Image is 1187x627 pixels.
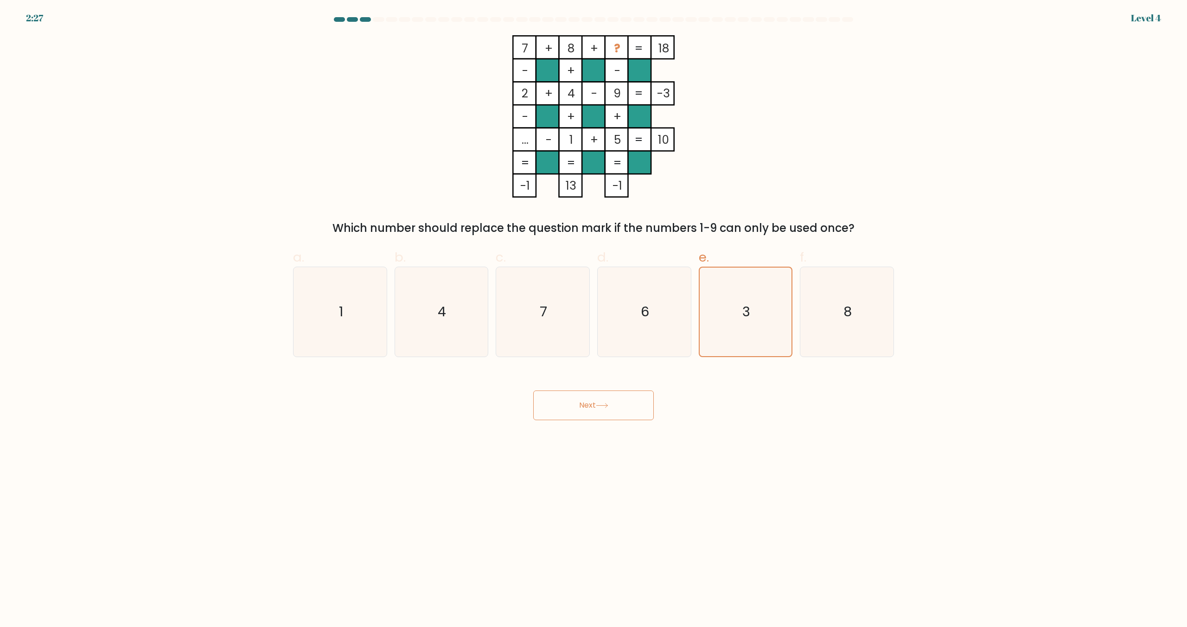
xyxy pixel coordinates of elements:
[569,132,573,148] tspan: 1
[299,220,888,237] div: Which number should replace the question mark if the numbers 1-9 can only be used once?
[567,109,575,125] tspan: +
[614,63,620,79] tspan: -
[520,178,530,194] tspan: -1
[395,248,406,266] span: b.
[339,303,343,321] text: 1
[568,85,575,102] tspan: 4
[597,248,608,266] span: d.
[293,248,304,266] span: a.
[657,85,670,102] tspan: -3
[1131,11,1161,25] div: Level 4
[658,132,669,148] tspan: 10
[613,155,622,171] tspan: =
[613,109,621,125] tspan: +
[438,303,447,321] text: 4
[800,248,806,266] span: f.
[614,40,620,57] tspan: ?
[634,132,643,148] tspan: =
[614,132,621,148] tspan: 5
[699,248,709,266] span: e.
[522,132,529,148] tspan: ...
[844,303,852,321] text: 8
[521,155,530,171] tspan: =
[591,85,597,102] tspan: -
[522,109,528,125] tspan: -
[567,155,575,171] tspan: =
[634,85,643,102] tspan: =
[496,248,506,266] span: c.
[613,178,622,194] tspan: -1
[522,63,528,79] tspan: -
[568,40,574,57] tspan: 8
[545,40,553,57] tspan: +
[522,40,528,57] tspan: 7
[658,40,669,57] tspan: 18
[634,40,643,57] tspan: =
[590,132,598,148] tspan: +
[546,132,552,148] tspan: -
[533,390,654,420] button: Next
[522,85,528,102] tspan: 2
[641,303,649,321] text: 6
[566,178,576,194] tspan: 13
[540,303,548,321] text: 7
[567,63,575,79] tspan: +
[26,11,43,25] div: 2:27
[742,303,750,321] text: 3
[590,40,598,57] tspan: +
[545,85,553,102] tspan: +
[613,85,621,102] tspan: 9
